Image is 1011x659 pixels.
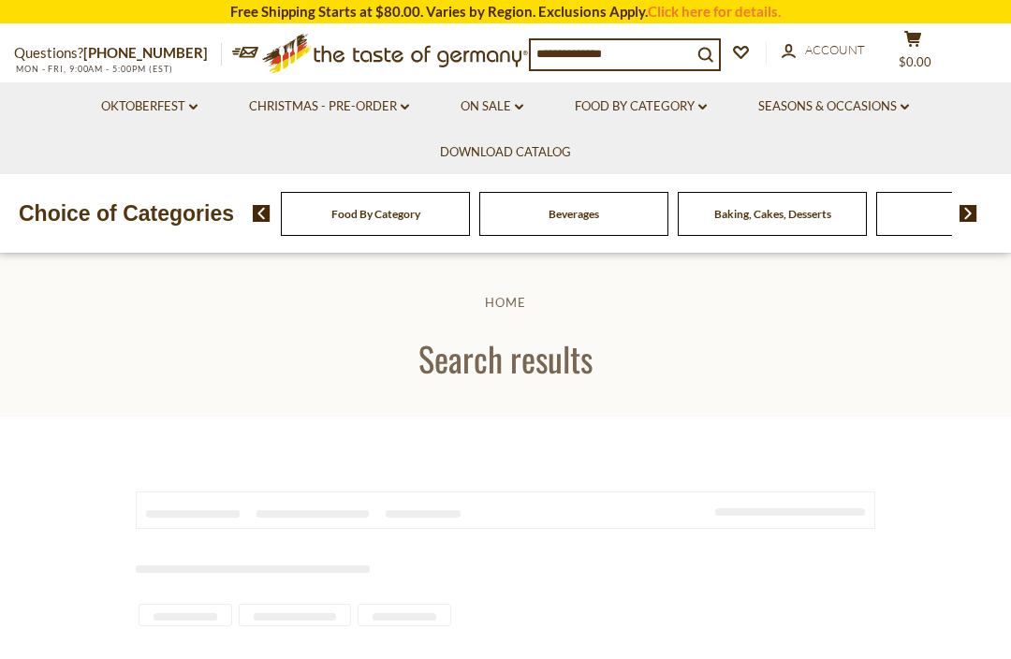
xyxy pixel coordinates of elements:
[960,205,977,222] img: next arrow
[83,44,208,61] a: [PHONE_NUMBER]
[648,3,781,20] a: Click here for details.
[14,41,222,66] p: Questions?
[782,40,865,61] a: Account
[253,205,271,222] img: previous arrow
[440,142,571,163] a: Download Catalog
[758,96,909,117] a: Seasons & Occasions
[899,54,931,69] span: $0.00
[485,295,526,310] a: Home
[575,96,707,117] a: Food By Category
[14,64,173,74] span: MON - FRI, 9:00AM - 5:00PM (EST)
[805,42,865,57] span: Account
[249,96,409,117] a: Christmas - PRE-ORDER
[101,96,198,117] a: Oktoberfest
[714,207,831,221] a: Baking, Cakes, Desserts
[549,207,599,221] a: Beverages
[885,30,941,77] button: $0.00
[331,207,420,221] a: Food By Category
[461,96,523,117] a: On Sale
[58,337,953,379] h1: Search results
